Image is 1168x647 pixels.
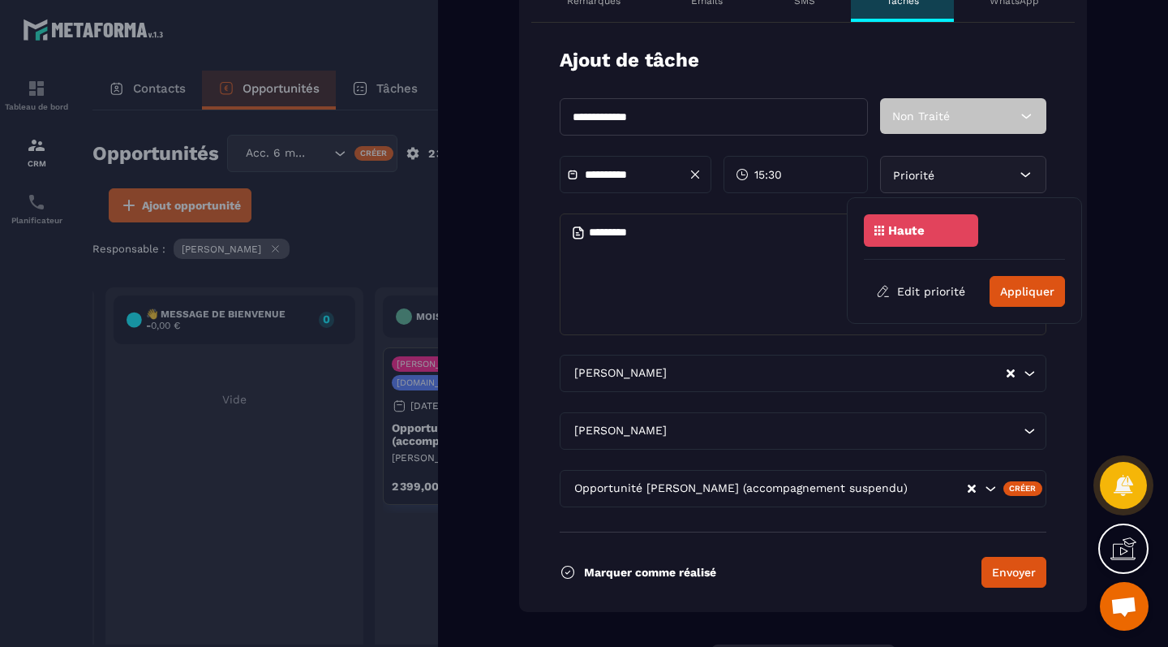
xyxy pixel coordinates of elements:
button: Clear Selected [968,483,976,495]
span: 15:30 [754,166,782,183]
button: Appliquer [990,276,1065,307]
input: Search for option [670,422,1020,440]
p: Marquer comme réalisé [584,566,716,579]
span: Non Traité [892,110,950,123]
div: Search for option [560,412,1046,450]
button: Edit priorité [864,277,977,306]
input: Search for option [670,364,1005,382]
span: Opportunité [PERSON_NAME] (accompagnement suspendu) [570,480,911,498]
div: Search for option [560,355,1046,392]
div: Créer [1003,481,1043,496]
button: Envoyer [981,557,1046,588]
div: Search for option [560,470,1046,507]
button: Clear Selected [1007,368,1015,380]
div: Ouvrir le chat [1100,582,1149,631]
input: Search for option [911,480,966,498]
span: [PERSON_NAME] [570,364,670,382]
p: Haute [888,225,925,236]
span: [PERSON_NAME] [570,422,670,440]
span: Priorité [893,169,934,182]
